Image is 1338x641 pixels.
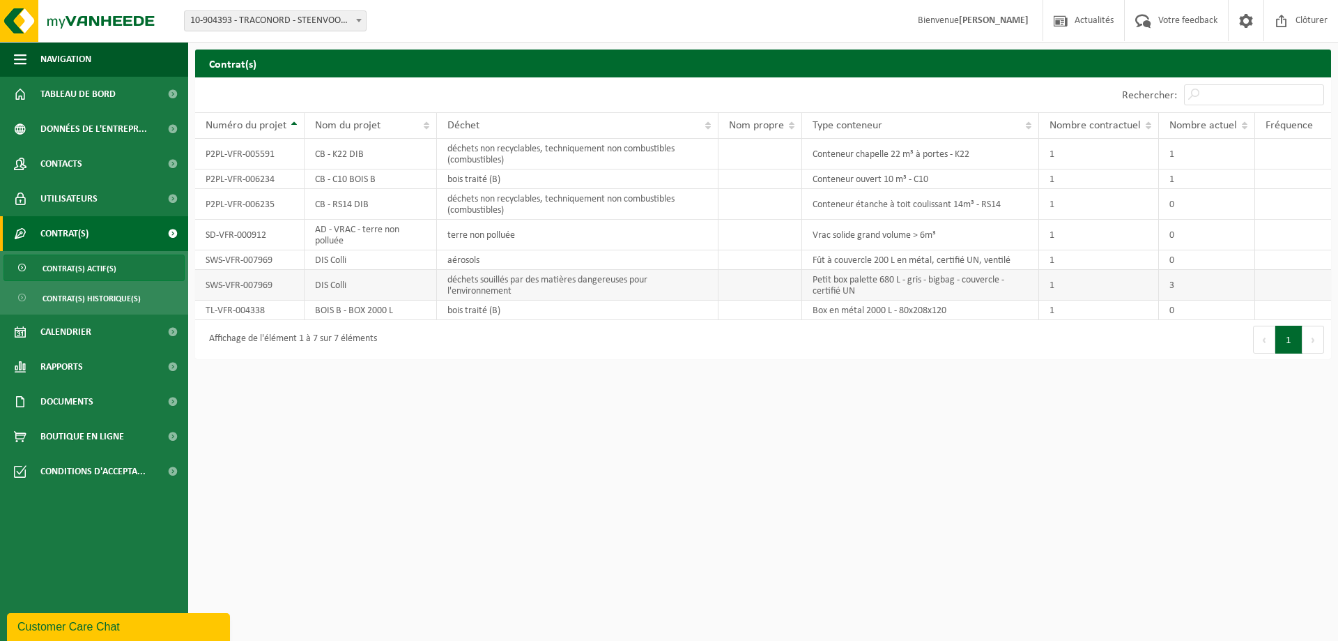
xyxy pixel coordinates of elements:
span: Données de l'entrepr... [40,112,147,146]
td: SWS-VFR-007969 [195,270,305,301]
td: DIS Colli [305,250,437,270]
td: 1 [1039,220,1159,250]
span: Contrat(s) [40,216,89,251]
td: terre non polluée [437,220,718,250]
span: Numéro du projet [206,120,286,131]
span: Nom propre [729,120,784,131]
td: Vrac solide grand volume > 6m³ [802,220,1040,250]
td: 3 [1159,270,1255,301]
td: Conteneur étanche à toit coulissant 14m³ - RS14 [802,189,1040,220]
a: Contrat(s) actif(s) [3,255,185,281]
label: Rechercher: [1122,90,1177,101]
td: déchets souillés par des matières dangereuses pour l'environnement [437,270,718,301]
td: 1 [1039,189,1159,220]
td: BOIS B - BOX 2000 L [305,301,437,320]
td: 1 [1039,270,1159,301]
span: Fréquence [1266,120,1313,131]
td: Petit box palette 680 L - gris - bigbag - couvercle - certifié UN [802,270,1040,301]
td: bois traité (B) [437,169,718,189]
td: déchets non recyclables, techniquement non combustibles (combustibles) [437,189,718,220]
h2: Contrat(s) [195,50,1331,77]
span: Boutique en ligne [40,419,124,454]
span: Conditions d'accepta... [40,454,146,489]
td: Conteneur chapelle 22 m³ à portes - K22 [802,139,1040,169]
button: Next [1302,326,1324,354]
td: P2PL-VFR-006235 [195,189,305,220]
td: 0 [1159,189,1255,220]
span: Tableau de bord [40,77,116,112]
strong: [PERSON_NAME] [959,15,1029,26]
span: Déchet [447,120,479,131]
td: Fût à couvercle 200 L en métal, certifié UN, ventilé [802,250,1040,270]
td: déchets non recyclables, techniquement non combustibles (combustibles) [437,139,718,169]
td: DIS Colli [305,270,437,301]
div: Affichage de l'élément 1 à 7 sur 7 éléments [202,327,377,352]
td: CB - K22 DIB [305,139,437,169]
td: P2PL-VFR-005591 [195,139,305,169]
td: 1 [1039,301,1159,320]
span: Nombre contractuel [1049,120,1141,131]
span: Nom du projet [315,120,380,131]
td: 1 [1039,139,1159,169]
td: bois traité (B) [437,301,718,320]
span: Rapports [40,349,83,384]
span: Contacts [40,146,82,181]
span: Documents [40,384,93,419]
a: Contrat(s) historique(s) [3,285,185,311]
td: 0 [1159,220,1255,250]
td: CB - C10 BOIS B [305,169,437,189]
td: P2PL-VFR-006234 [195,169,305,189]
td: CB - RS14 DIB [305,189,437,220]
td: 1 [1159,139,1255,169]
span: 10-904393 - TRACONORD - STEENVOORDE [184,10,367,31]
td: TL-VFR-004338 [195,301,305,320]
span: 10-904393 - TRACONORD - STEENVOORDE [185,11,366,31]
iframe: chat widget [7,610,233,641]
td: Box en métal 2000 L - 80x208x120 [802,301,1040,320]
td: 0 [1159,250,1255,270]
span: Contrat(s) historique(s) [43,285,141,312]
td: 1 [1039,250,1159,270]
td: SD-VFR-000912 [195,220,305,250]
button: Previous [1253,326,1275,354]
span: Contrat(s) actif(s) [43,255,116,282]
span: Calendrier [40,315,91,349]
td: 1 [1159,169,1255,189]
button: 1 [1275,326,1302,354]
td: AD - VRAC - terre non polluée [305,220,437,250]
span: Nombre actuel [1169,120,1237,131]
span: Utilisateurs [40,181,98,216]
span: Type conteneur [813,120,882,131]
td: SWS-VFR-007969 [195,250,305,270]
td: Conteneur ouvert 10 m³ - C10 [802,169,1040,189]
span: Navigation [40,42,91,77]
td: 1 [1039,169,1159,189]
td: 0 [1159,301,1255,320]
td: aérosols [437,250,718,270]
